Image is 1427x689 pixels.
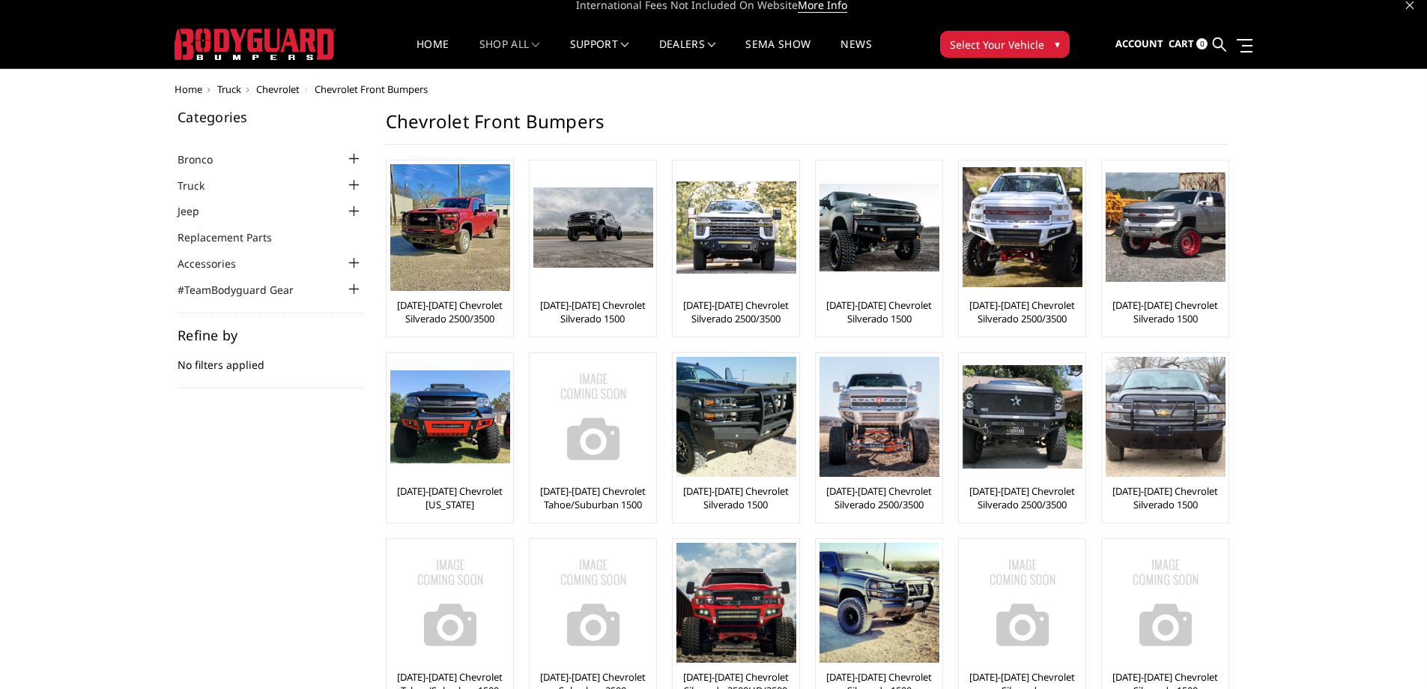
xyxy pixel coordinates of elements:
a: [DATE]-[DATE] Chevrolet Silverado 2500/3500 [390,298,509,325]
a: Truck [178,178,223,193]
a: [DATE]-[DATE] Chevrolet Silverado 2500/3500 [676,298,796,325]
img: No Image [390,543,510,663]
a: Cart 0 [1169,24,1208,64]
img: No Image [533,543,653,663]
span: ▾ [1055,36,1060,52]
span: Cart [1169,37,1194,50]
a: #TeamBodyguard Gear [178,282,312,298]
h5: Refine by [178,328,363,342]
a: [DATE]-[DATE] Chevrolet Silverado 1500 [819,298,939,325]
span: Select Your Vehicle [950,37,1044,52]
a: No Image [390,543,509,663]
a: No Image [1106,543,1225,663]
a: Truck [217,82,241,96]
a: [DATE]-[DATE] Chevrolet Silverado 1500 [1106,298,1225,325]
a: Replacement Parts [178,229,291,245]
div: No filters applied [178,328,363,388]
button: Select Your Vehicle [940,31,1070,58]
a: Dealers [659,39,716,68]
span: 0 [1196,38,1208,49]
iframe: Chat Widget [1352,617,1427,689]
a: [DATE]-[DATE] Chevrolet Silverado 1500 [676,484,796,511]
a: Bronco [178,151,231,167]
a: [DATE]-[DATE] Chevrolet Silverado 1500 [533,298,652,325]
span: Account [1115,37,1163,50]
a: Account [1115,24,1163,64]
a: [DATE]-[DATE] Chevrolet Silverado 2500/3500 [819,484,939,511]
span: Chevrolet Front Bumpers [315,82,428,96]
h1: Chevrolet Front Bumpers [386,110,1228,145]
a: Home [416,39,449,68]
a: [DATE]-[DATE] Chevrolet Silverado 2500/3500 [963,484,1082,511]
a: Chevrolet [256,82,300,96]
a: Home [175,82,202,96]
a: shop all [479,39,540,68]
a: [DATE]-[DATE] Chevrolet Silverado 1500 [1106,484,1225,511]
a: Support [570,39,629,68]
a: SEMA Show [745,39,811,68]
a: Jeep [178,203,218,219]
a: No Image [963,543,1082,663]
img: No Image [1106,543,1225,663]
a: [DATE]-[DATE] Chevrolet Silverado 2500/3500 [963,298,1082,325]
a: News [840,39,871,68]
img: No Image [533,357,653,477]
h5: Categories [178,110,363,124]
a: Accessories [178,256,255,271]
a: [DATE]-[DATE] Chevrolet Tahoe/Suburban 1500 [533,484,652,511]
img: BODYGUARD BUMPERS [175,28,336,60]
img: No Image [963,543,1082,663]
a: [DATE]-[DATE] Chevrolet [US_STATE] [390,484,509,511]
